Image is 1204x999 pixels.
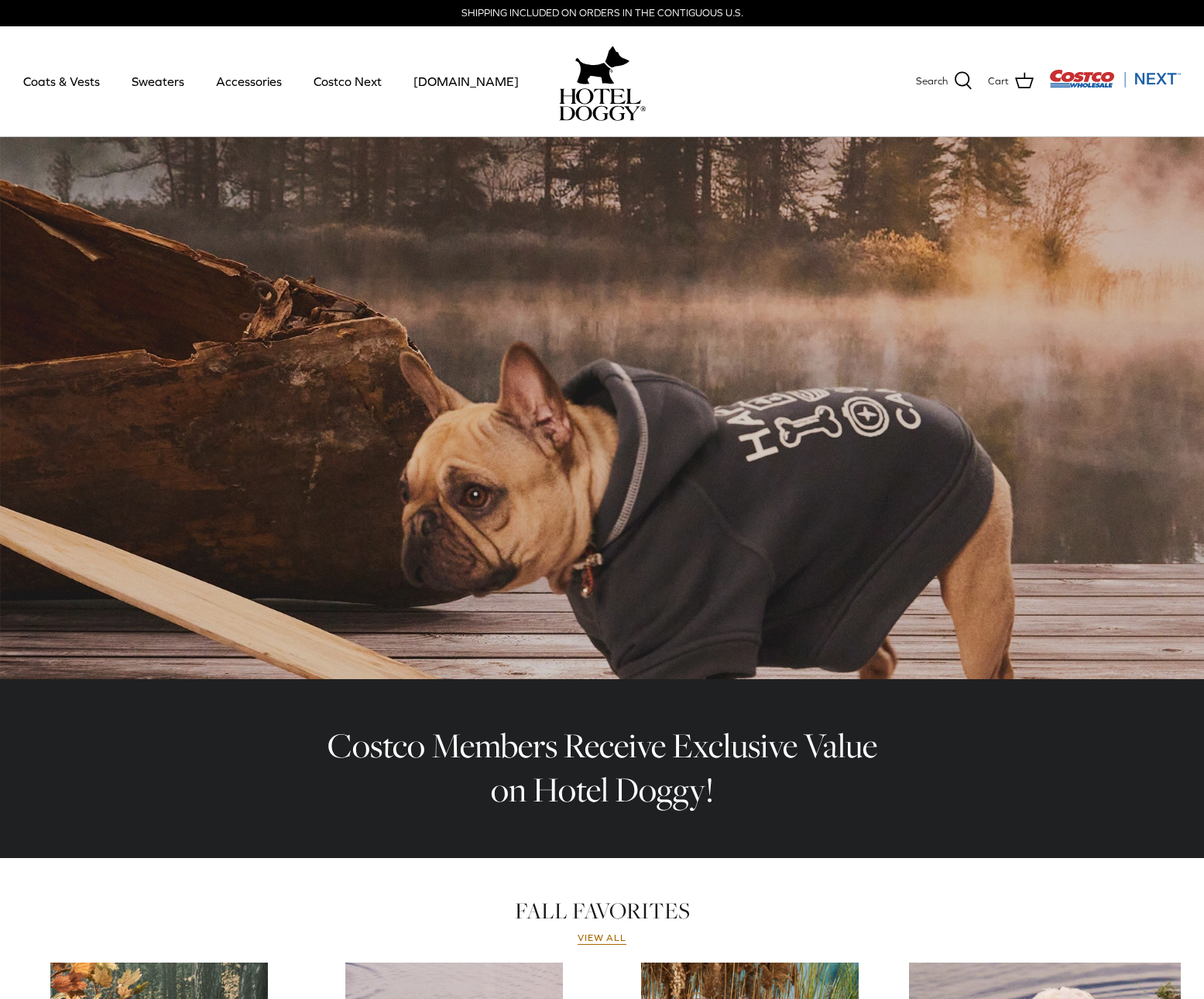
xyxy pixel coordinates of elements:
[515,895,690,926] a: FALL FAVORITES
[118,55,198,108] a: Sweaters
[559,88,646,121] img: hoteldoggycom
[1049,79,1181,91] a: Visit Costco Next
[316,724,889,812] h2: Costco Members Receive Exclusive Value on Hotel Doggy!
[575,42,629,88] img: hoteldoggy.com
[916,74,948,90] span: Search
[1049,69,1181,88] img: Costco Next
[916,71,972,91] a: Search
[578,932,627,945] a: View all
[559,42,646,121] a: hoteldoggy.com hoteldoggycom
[202,55,296,108] a: Accessories
[988,71,1034,91] a: Cart
[300,55,396,108] a: Costco Next
[9,55,114,108] a: Coats & Vests
[400,55,533,108] a: [DOMAIN_NAME]
[988,74,1009,90] span: Cart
